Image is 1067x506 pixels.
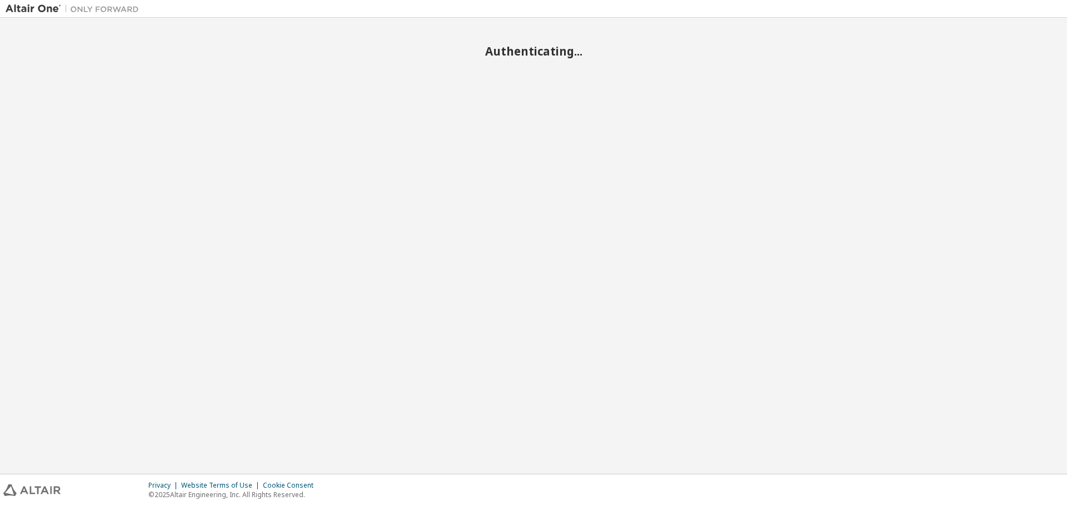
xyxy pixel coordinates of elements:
h2: Authenticating... [6,44,1061,58]
div: Website Terms of Use [181,481,263,490]
p: © 2025 Altair Engineering, Inc. All Rights Reserved. [148,490,320,499]
div: Cookie Consent [263,481,320,490]
img: Altair One [6,3,144,14]
img: altair_logo.svg [3,484,61,496]
div: Privacy [148,481,181,490]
